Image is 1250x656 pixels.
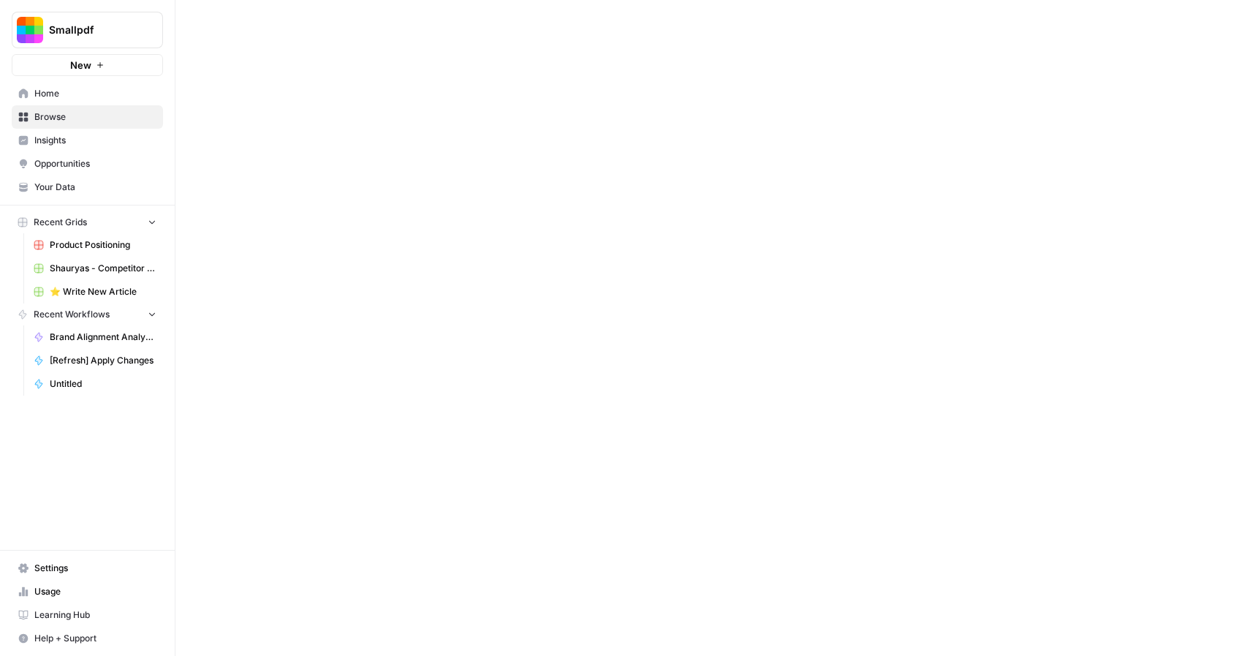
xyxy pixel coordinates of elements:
a: Learning Hub [12,603,163,627]
a: Brand Alignment Analyzer [27,325,163,349]
span: Insights [34,134,156,147]
span: Recent Workflows [34,308,110,321]
span: Opportunities [34,157,156,170]
span: Brand Alignment Analyzer [50,331,156,344]
a: Insights [12,129,163,152]
span: Help + Support [34,632,156,645]
a: Home [12,82,163,105]
button: Help + Support [12,627,163,650]
span: Untitled [50,377,156,391]
button: Recent Workflows [12,304,163,325]
span: Learning Hub [34,608,156,622]
span: Recent Grids [34,216,87,229]
a: Settings [12,557,163,580]
a: Usage [12,580,163,603]
a: Product Positioning [27,233,163,257]
span: Home [34,87,156,100]
span: [Refresh] Apply Changes [50,354,156,367]
a: Shauryas - Competitor Analysis (Different Languages) Grid [27,257,163,280]
a: [Refresh] Apply Changes [27,349,163,372]
button: New [12,54,163,76]
a: ⭐️ Write New Article [27,280,163,304]
a: Untitled [27,372,163,396]
span: New [70,58,91,72]
button: Recent Grids [12,211,163,233]
button: Workspace: Smallpdf [12,12,163,48]
span: Browse [34,110,156,124]
span: ⭐️ Write New Article [50,285,156,298]
span: Smallpdf [49,23,137,37]
span: Usage [34,585,156,598]
a: Opportunities [12,152,163,176]
img: Smallpdf Logo [17,17,43,43]
a: Your Data [12,176,163,199]
span: Your Data [34,181,156,194]
span: Settings [34,562,156,575]
span: Shauryas - Competitor Analysis (Different Languages) Grid [50,262,156,275]
a: Browse [12,105,163,129]
span: Product Positioning [50,238,156,252]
